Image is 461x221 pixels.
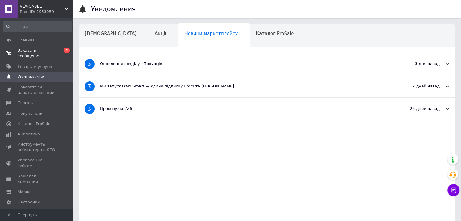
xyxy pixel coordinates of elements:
[18,48,56,59] span: Заказы и сообщения
[18,131,40,137] span: Аналитика
[388,61,449,67] div: 3 дня назад
[18,121,50,127] span: Каталог ProSale
[20,4,65,9] span: VLA-CABEL
[388,106,449,111] div: 25 дней назад
[18,100,34,106] span: Отзывы
[155,31,166,36] span: Акції
[18,157,56,168] span: Управление сайтом
[18,173,56,184] span: Кошелек компании
[100,61,388,67] div: Оновлення розділу «Покупці»
[18,111,42,116] span: Покупатели
[100,106,388,111] div: Пром-пульс №6
[91,5,136,13] h1: Уведомления
[100,84,388,89] div: Ми запускаємо Smart — єдину підписку Prom та [PERSON_NAME]
[447,184,459,196] button: Чат с покупателем
[18,84,56,95] span: Показатели работы компании
[20,9,73,15] div: Ваш ID: 2953059
[85,31,137,36] span: [DEMOGRAPHIC_DATA]
[18,142,56,153] span: Инструменты вебмастера и SEO
[64,48,70,53] span: 4
[3,21,72,32] input: Поиск
[388,84,449,89] div: 12 дней назад
[18,74,45,80] span: Уведомления
[18,189,33,195] span: Маркет
[184,31,238,36] span: Новини маркетплейсу
[18,200,40,205] span: Настройки
[256,31,294,36] span: Каталог ProSale
[18,64,52,69] span: Товары и услуги
[18,38,35,43] span: Главная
